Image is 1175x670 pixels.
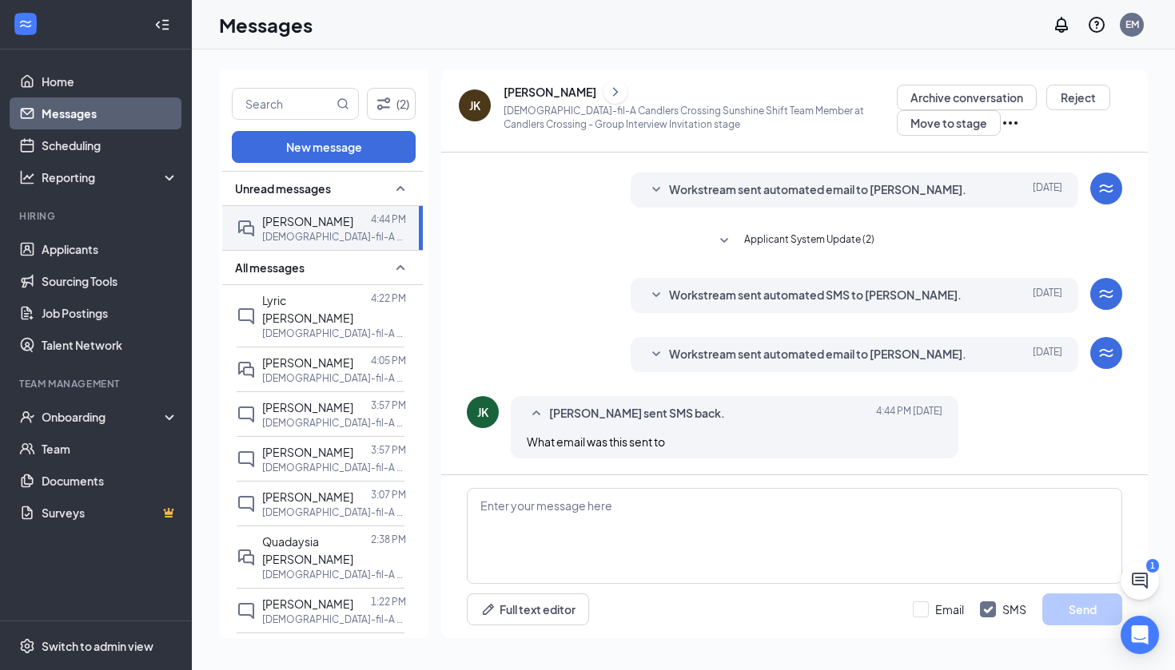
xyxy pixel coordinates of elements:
div: JK [477,404,488,420]
a: Documents [42,465,178,497]
a: Scheduling [42,129,178,161]
p: [DEMOGRAPHIC_DATA]-fil-A Wards Road Team Member at [GEOGRAPHIC_DATA] [262,327,406,340]
p: 1:22 PM [371,595,406,609]
svg: WorkstreamLogo [1097,284,1116,303]
a: Job Postings [42,297,178,329]
p: [DEMOGRAPHIC_DATA]-fil-A Candlers Crossing Team Member at [GEOGRAPHIC_DATA] [262,613,406,626]
span: All messages [235,260,305,276]
p: [DEMOGRAPHIC_DATA]-fil-A Wards Road Team Member at [GEOGRAPHIC_DATA] [262,461,406,474]
span: Workstream sent automated SMS to [PERSON_NAME]. [669,286,962,305]
a: Messages [42,97,178,129]
p: [DEMOGRAPHIC_DATA]-fil-A Candlers Crossing Team Member at [GEOGRAPHIC_DATA] [262,505,406,519]
p: 4:44 PM [371,212,406,226]
span: [DATE] [1033,286,1062,305]
div: Switch to admin view [42,638,153,654]
div: JK [469,97,480,113]
svg: DoubleChat [237,548,256,567]
svg: ChatInactive [237,601,256,620]
button: SmallChevronDownApplicant System Update (2) [715,232,874,251]
button: Archive conversation [897,85,1037,110]
span: [PERSON_NAME] [262,490,353,504]
button: Reject [1046,85,1110,110]
button: ChevronRight [603,80,627,104]
p: 3:57 PM [371,443,406,457]
svg: WorkstreamLogo [1097,179,1116,198]
svg: SmallChevronDown [715,232,734,251]
svg: SmallChevronDown [647,180,666,200]
span: Workstream sent automated email to [PERSON_NAME]. [669,180,966,200]
svg: Filter [374,94,393,113]
div: [PERSON_NAME] [504,84,596,100]
a: Team [42,433,178,465]
a: Sourcing Tools [42,265,178,297]
span: [PERSON_NAME] [262,597,353,611]
button: Filter (2) [367,88,416,120]
svg: Notifications [1052,15,1071,34]
div: Hiring [19,209,175,223]
p: 4:22 PM [371,291,406,305]
div: EM [1125,18,1139,31]
a: SurveysCrown [42,497,178,529]
svg: MagnifyingGlass [337,97,349,110]
p: 4:05 PM [371,354,406,367]
a: Home [42,65,178,97]
div: 1 [1146,559,1159,573]
span: Applicant System Update (2) [744,232,874,251]
span: [DATE] [1033,345,1062,364]
svg: ChatInactive [237,450,256,469]
div: Onboarding [42,409,165,425]
svg: SmallChevronUp [527,404,546,423]
p: [DEMOGRAPHIC_DATA]-fil-A River Ridge Mall Team Member at [GEOGRAPHIC_DATA] [262,568,406,581]
svg: SmallChevronUp [391,179,410,198]
svg: ChatActive [1130,571,1149,590]
svg: Ellipses [1001,113,1020,133]
svg: Settings [19,638,35,654]
svg: UserCheck [19,409,35,425]
span: Workstream sent automated email to [PERSON_NAME]. [669,345,966,364]
svg: WorkstreamLogo [18,16,34,32]
span: [PERSON_NAME] [262,355,353,370]
p: [DEMOGRAPHIC_DATA]-fil-A Wards Road Team Member at [GEOGRAPHIC_DATA] [262,371,406,385]
button: Move to stage [897,110,1001,136]
svg: WorkstreamLogo [1097,343,1116,363]
p: [DEMOGRAPHIC_DATA]-fil-A Wards Road Team Member at [GEOGRAPHIC_DATA] [262,416,406,430]
span: [PERSON_NAME] [262,214,353,228]
div: Open Intercom Messenger [1121,616,1159,654]
svg: Analysis [19,169,35,185]
svg: SmallChevronDown [647,286,666,305]
span: [DATE] [1033,180,1062,200]
span: Lyric [PERSON_NAME] [262,293,353,325]
svg: SmallChevronDown [647,345,666,364]
div: Team Management [19,377,175,391]
svg: ChatInactive [237,307,256,326]
p: 3:57 PM [371,398,406,412]
svg: ChevronRight [607,82,623,101]
span: Unread messages [235,180,331,196]
p: 3:07 PM [371,488,406,502]
h1: Messages [219,11,313,38]
p: 2:38 PM [371,533,406,546]
a: Applicants [42,233,178,265]
svg: DoubleChat [237,219,256,238]
a: Talent Network [42,329,178,361]
svg: ChatInactive [237,405,256,424]
span: [DATE] 4:44 PM [876,404,942,423]
button: Full text editorPen [467,593,589,625]
div: Reporting [42,169,179,185]
span: [PERSON_NAME] sent SMS back. [549,404,725,423]
svg: DoubleChat [237,360,256,379]
button: New message [232,131,416,163]
button: ChatActive [1121,561,1159,600]
span: What email was this sent to [527,434,665,449]
p: [DEMOGRAPHIC_DATA]-fil-A Candlers Crossing Sunshine Shift Team Member at Candlers Crossing - Grou... [504,104,897,131]
svg: QuestionInfo [1087,15,1106,34]
svg: Pen [480,601,496,617]
span: [PERSON_NAME] [262,400,353,414]
svg: SmallChevronUp [391,258,410,277]
button: Send [1042,593,1122,625]
span: Quadaysia [PERSON_NAME] [262,534,353,566]
input: Search [233,89,333,119]
span: [PERSON_NAME] [262,445,353,459]
svg: Collapse [154,17,170,33]
svg: ChatInactive [237,494,256,513]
